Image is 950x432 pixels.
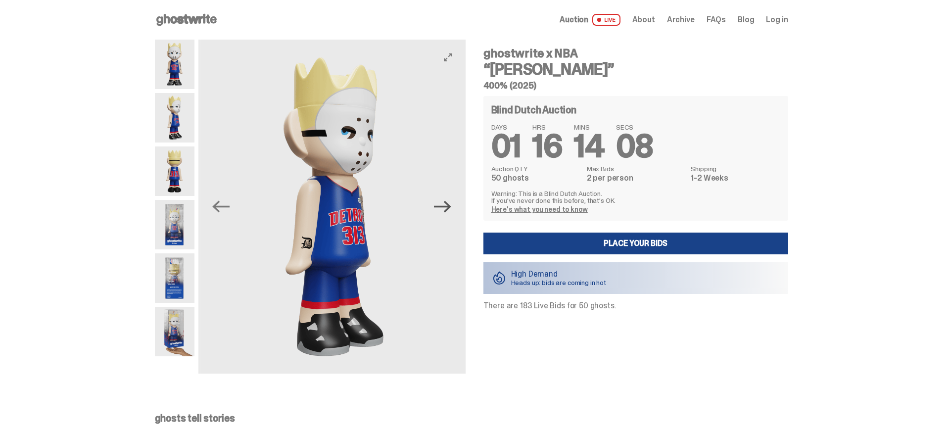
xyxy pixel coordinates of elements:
img: Copy%20of%20Eminem_NBA_400_3.png [155,93,194,143]
a: Archive [667,16,695,24]
a: Auction LIVE [560,14,620,26]
a: Log in [766,16,788,24]
span: HRS [532,124,562,131]
a: FAQs [707,16,726,24]
img: Copy%20of%20Eminem_NBA_400_3.png [200,40,467,374]
img: Eminem_NBA_400_12.png [155,200,194,249]
span: 16 [532,126,562,167]
h5: 400% (2025) [483,81,788,90]
span: DAYS [491,124,521,131]
a: Place your Bids [483,233,788,254]
button: Next [432,196,454,218]
p: Heads up: bids are coming in hot [511,279,607,286]
span: LIVE [592,14,620,26]
dd: 50 ghosts [491,174,581,182]
dd: 2 per person [587,174,685,182]
a: About [632,16,655,24]
img: Eminem_NBA_400_13.png [155,253,194,303]
a: Blog [738,16,754,24]
dt: Shipping [691,165,780,172]
p: Warning: This is a Blind Dutch Auction. If you’ve never done this before, that’s OK. [491,190,780,204]
dt: Auction QTY [491,165,581,172]
dd: 1-2 Weeks [691,174,780,182]
p: High Demand [511,270,607,278]
span: 08 [616,126,653,167]
p: There are 183 Live Bids for 50 ghosts. [483,302,788,310]
h3: “[PERSON_NAME]” [483,61,788,77]
button: Previous [210,196,232,218]
button: View full-screen [442,51,454,63]
dt: Max Bids [587,165,685,172]
img: Copy%20of%20Eminem_NBA_400_6.png [155,146,194,196]
img: Copy%20of%20Eminem_NBA_400_1.png [155,40,194,89]
h4: ghostwrite x NBA [483,48,788,59]
span: 14 [574,126,604,167]
h4: Blind Dutch Auction [491,105,576,115]
a: Here's what you need to know [491,205,588,214]
p: ghosts tell stories [155,413,788,423]
img: eminem%20scale.png [155,307,194,356]
span: MINS [574,124,604,131]
span: Auction [560,16,588,24]
span: 01 [491,126,521,167]
span: SECS [616,124,653,131]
